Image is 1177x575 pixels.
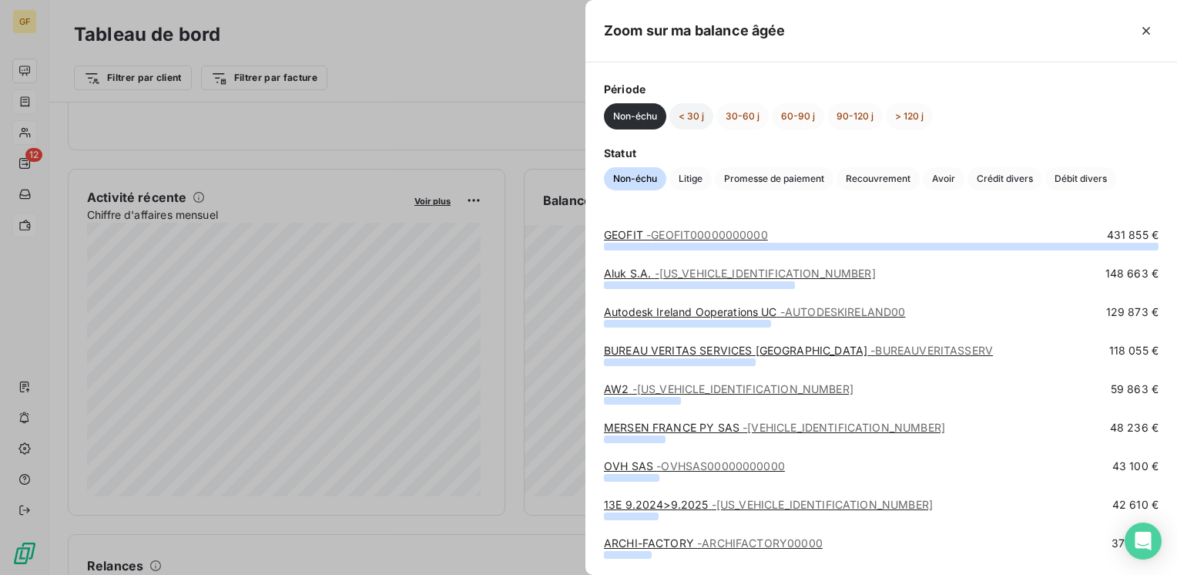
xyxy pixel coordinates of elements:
[1106,304,1159,320] span: 129 873 €
[715,167,833,190] button: Promesse de paiement
[656,459,785,472] span: - OVHSAS00000000000
[870,344,993,357] span: - BUREAUVERITASSERV
[697,536,823,550] span: - ARCHIFACTORY00000
[655,267,876,280] span: - [US_VEHICLE_IDENTIFICATION_NUMBER]
[743,421,945,434] span: - [VEHICLE_IDENTIFICATION_NUMBER]
[837,167,920,190] button: Recouvrement
[604,81,1159,97] span: Période
[604,536,823,550] a: ARCHI-FACTORY
[669,103,713,129] button: < 30 j
[886,103,933,129] button: > 120 j
[1045,167,1116,190] button: Débit divers
[604,459,785,472] a: OVH SAS
[1112,497,1159,513] span: 42 610 €
[780,305,906,318] span: - AUTODESKIRELAND00
[827,103,883,129] button: 90-120 j
[1109,343,1159,358] span: 118 055 €
[1105,266,1159,281] span: 148 663 €
[604,20,786,42] h5: Zoom sur ma balance âgée
[604,228,768,241] a: GEOFIT
[604,344,993,357] a: BUREAU VERITAS SERVICES [GEOGRAPHIC_DATA]
[923,167,964,190] button: Avoir
[604,145,1159,161] span: Statut
[1125,523,1162,560] div: Open Intercom Messenger
[772,103,824,129] button: 60-90 j
[632,382,853,395] span: - [US_VEHICLE_IDENTIFICATION_NUMBER]
[604,382,853,395] a: AW2
[604,498,933,511] a: 13E 9.2024>9.2025
[604,305,906,318] a: Autodesk Ireland Ooperations UC
[604,103,666,129] button: Non-échu
[716,103,769,129] button: 30-60 j
[1110,420,1159,435] span: 48 236 €
[712,498,933,511] span: - [US_VEHICLE_IDENTIFICATION_NUMBER]
[604,267,876,280] a: Aluk S.A.
[669,167,712,190] button: Litige
[604,167,666,190] button: Non-échu
[967,167,1042,190] button: Crédit divers
[1111,382,1159,397] span: 59 863 €
[604,421,945,434] a: MERSEN FRANCE PY SAS
[1112,459,1159,474] span: 43 100 €
[646,228,768,241] span: - GEOFIT00000000000
[1107,227,1159,243] span: 431 855 €
[1112,536,1159,551] span: 37 378 €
